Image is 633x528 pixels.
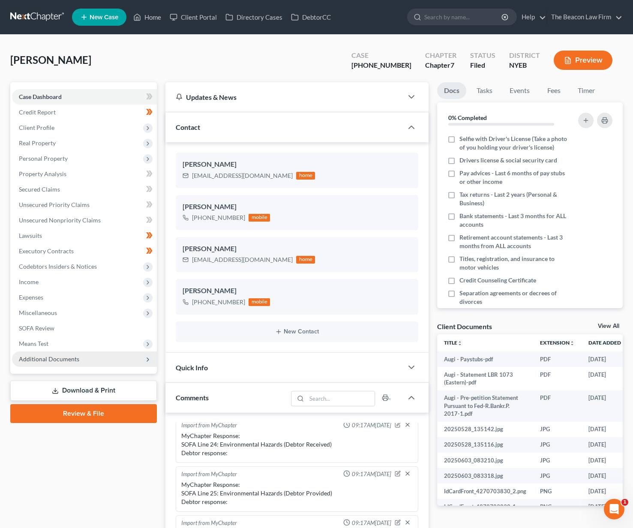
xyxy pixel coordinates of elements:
[533,390,582,422] td: PDF
[437,82,466,99] a: Docs
[12,213,157,228] a: Unsecured Nonpriority Claims
[503,82,537,99] a: Events
[444,339,462,346] a: Titleunfold_more
[181,480,413,506] div: MyChapter Response: SOFA Line 25: Environmental Hazards (Debtor Provided) Debtor response:
[19,170,66,177] span: Property Analysis
[181,470,237,479] div: Import from MyChapter
[425,60,456,70] div: Chapter
[457,341,462,346] i: unfold_more
[621,499,628,506] span: 1
[10,404,157,423] a: Review & File
[459,190,569,207] span: Tax returns - Last 2 years (Personal & Business)
[19,108,56,116] span: Credit Report
[19,216,101,224] span: Unsecured Nonpriority Claims
[19,309,57,316] span: Miscellaneous
[19,201,90,208] span: Unsecured Priority Claims
[437,351,533,367] td: Augi - Paystubs-pdf
[459,289,569,306] span: Separation agreements or decrees of divorces
[509,51,540,60] div: District
[540,339,575,346] a: Extensionunfold_more
[533,468,582,483] td: JPG
[221,9,287,25] a: Directory Cases
[459,212,569,229] span: Bank statements - Last 3 months for ALL accounts
[19,247,74,255] span: Executory Contracts
[181,421,237,430] div: Import from MyChapter
[352,421,391,429] span: 09:17AM[DATE]
[192,213,245,222] div: [PHONE_NUMBER]
[547,9,622,25] a: The Beacon Law Firm
[183,328,411,335] button: New Contact
[296,172,315,180] div: home
[437,499,533,514] td: IdCardFront_4270703830_1.png
[183,202,411,212] div: [PERSON_NAME]
[129,9,165,25] a: Home
[10,381,157,401] a: Download & Print
[437,453,533,468] td: 20250603_083210.jpg
[192,171,293,180] div: [EMAIL_ADDRESS][DOMAIN_NAME]
[249,298,270,306] div: mobile
[12,197,157,213] a: Unsecured Priority Claims
[533,367,582,390] td: PDF
[437,422,533,437] td: 20250528_135142.jpg
[181,432,413,457] div: MyChapter Response: SOFA Line 24: Environmental Hazards (Debtor Received) Debtor response:
[183,159,411,170] div: [PERSON_NAME]
[19,232,42,239] span: Lawsuits
[459,135,569,152] span: Selfie with Driver's License (Take a photo of you holding your driver's license)
[10,54,91,66] span: [PERSON_NAME]
[459,233,569,250] span: Retirement account statements - Last 3 months from ALL accounts
[192,298,245,306] div: [PHONE_NUMBER]
[176,363,208,372] span: Quick Info
[588,339,627,346] a: Date Added expand_more
[533,437,582,453] td: JPG
[12,89,157,105] a: Case Dashboard
[352,470,391,478] span: 09:17AM[DATE]
[352,519,391,527] span: 09:17AM[DATE]
[19,324,54,332] span: SOFA Review
[540,82,567,99] a: Fees
[533,483,582,499] td: PNG
[470,51,495,60] div: Status
[437,367,533,390] td: Augi - Statement LBR 1073 (Eastern)-pdf
[12,105,157,120] a: Credit Report
[448,114,487,121] strong: 0% Completed
[19,93,62,100] span: Case Dashboard
[437,483,533,499] td: IdCardFront_4270703830_2.png
[12,228,157,243] a: Lawsuits
[19,340,48,347] span: Means Test
[533,453,582,468] td: JPG
[19,155,68,162] span: Personal Property
[517,9,546,25] a: Help
[437,437,533,453] td: 20250528_135116.jpg
[183,286,411,296] div: [PERSON_NAME]
[509,60,540,70] div: NYEB
[424,9,503,25] input: Search by name...
[351,51,411,60] div: Case
[249,214,270,222] div: mobile
[459,169,569,186] span: Pay advices - Last 6 months of pay stubs or other income
[437,468,533,483] td: 20250603_083318.jpg
[425,51,456,60] div: Chapter
[12,243,157,259] a: Executory Contracts
[533,499,582,514] td: PNG
[533,351,582,367] td: PDF
[176,123,200,131] span: Contact
[470,60,495,70] div: Filed
[598,323,619,329] a: View All
[604,499,624,519] iframe: Intercom live chat
[570,341,575,346] i: unfold_more
[296,256,315,264] div: home
[192,255,293,264] div: [EMAIL_ADDRESS][DOMAIN_NAME]
[437,390,533,422] td: Augi - Pre-petition Statement Pursuant to Fed-R.Bankr.P. 2017-1.pdf
[622,341,627,346] i: expand_more
[470,82,499,99] a: Tasks
[12,182,157,197] a: Secured Claims
[176,93,393,102] div: Updates & News
[459,255,569,272] span: Titles, registration, and insurance to motor vehicles
[571,82,602,99] a: Timer
[12,321,157,336] a: SOFA Review
[181,519,237,528] div: Import from MyChapter
[287,9,335,25] a: DebtorCC
[459,156,557,165] span: Drivers license & social security card
[19,186,60,193] span: Secured Claims
[176,393,209,402] span: Comments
